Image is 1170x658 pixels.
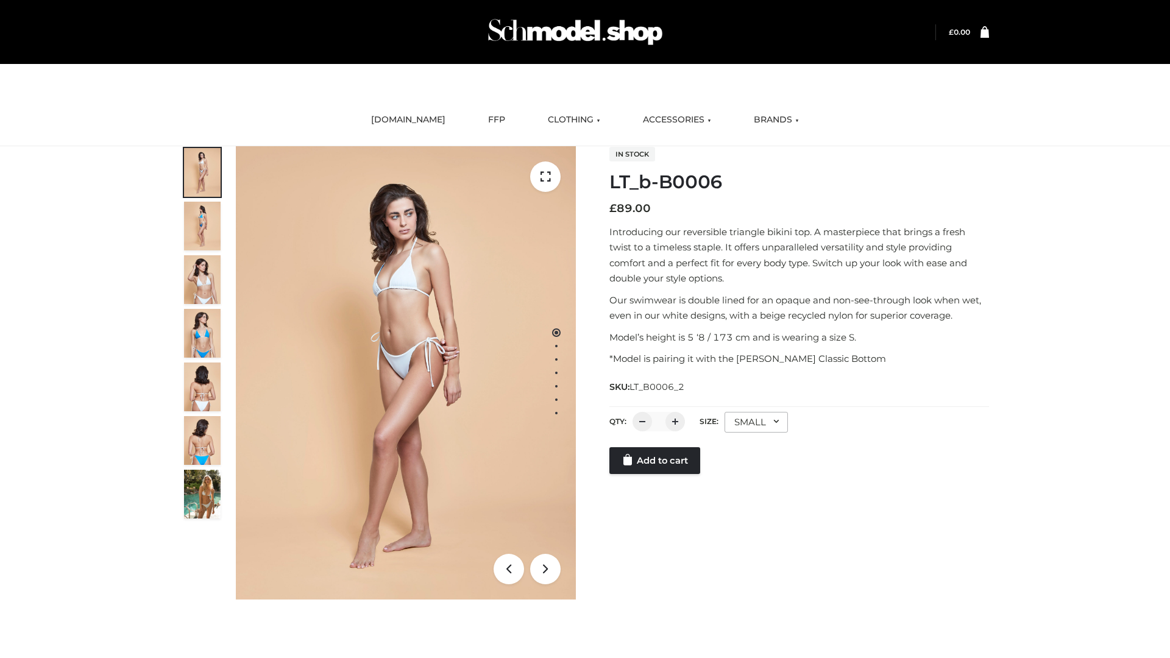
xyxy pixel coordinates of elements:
[725,412,788,433] div: SMALL
[184,255,221,304] img: ArielClassicBikiniTop_CloudNine_AzureSky_OW114ECO_3-scaled.jpg
[184,309,221,358] img: ArielClassicBikiniTop_CloudNine_AzureSky_OW114ECO_4-scaled.jpg
[949,27,970,37] a: £0.00
[609,224,989,286] p: Introducing our reversible triangle bikini top. A masterpiece that brings a fresh twist to a time...
[609,380,686,394] span: SKU:
[236,146,576,600] img: LT_b-B0006
[949,27,970,37] bdi: 0.00
[184,470,221,518] img: Arieltop_CloudNine_AzureSky2.jpg
[949,27,954,37] span: £
[539,107,609,133] a: CLOTHING
[629,381,684,392] span: LT_B0006_2
[609,292,989,324] p: Our swimwear is double lined for an opaque and non-see-through look when wet, even in our white d...
[184,363,221,411] img: ArielClassicBikiniTop_CloudNine_AzureSky_OW114ECO_7-scaled.jpg
[479,107,514,133] a: FFP
[609,171,989,193] h1: LT_b-B0006
[700,417,718,426] label: Size:
[184,416,221,465] img: ArielClassicBikiniTop_CloudNine_AzureSky_OW114ECO_8-scaled.jpg
[745,107,808,133] a: BRANDS
[609,447,700,474] a: Add to cart
[609,202,617,215] span: £
[634,107,720,133] a: ACCESSORIES
[609,147,655,161] span: In stock
[609,417,626,426] label: QTY:
[609,330,989,345] p: Model’s height is 5 ‘8 / 173 cm and is wearing a size S.
[184,148,221,197] img: ArielClassicBikiniTop_CloudNine_AzureSky_OW114ECO_1-scaled.jpg
[609,351,989,367] p: *Model is pairing it with the [PERSON_NAME] Classic Bottom
[184,202,221,250] img: ArielClassicBikiniTop_CloudNine_AzureSky_OW114ECO_2-scaled.jpg
[362,107,455,133] a: [DOMAIN_NAME]
[609,202,651,215] bdi: 89.00
[484,8,667,56] img: Schmodel Admin 964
